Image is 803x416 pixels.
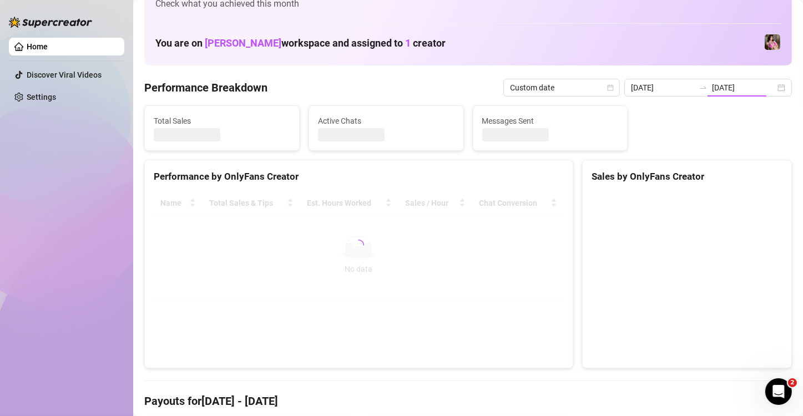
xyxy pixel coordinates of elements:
div: Performance by OnlyFans Creator [154,169,564,184]
div: Sales by OnlyFans Creator [592,169,782,184]
span: 2 [788,378,797,387]
iframe: Intercom live chat [765,378,792,405]
span: loading [352,239,365,252]
input: Start date [631,82,694,94]
span: [PERSON_NAME] [205,37,281,49]
a: Discover Viral Videos [27,70,102,79]
a: Settings [27,93,56,102]
h4: Payouts for [DATE] - [DATE] [144,393,792,409]
span: Active Chats [318,115,454,127]
img: Nanner [765,34,780,50]
span: to [699,83,708,92]
span: 1 [405,37,411,49]
span: Messages Sent [482,115,619,127]
img: logo-BBDzfeDw.svg [9,17,92,28]
h1: You are on workspace and assigned to creator [155,37,446,49]
span: Total Sales [154,115,290,127]
input: End date [712,82,775,94]
span: swap-right [699,83,708,92]
h4: Performance Breakdown [144,80,267,95]
span: calendar [607,84,614,91]
a: Home [27,42,48,51]
span: Custom date [510,79,613,96]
